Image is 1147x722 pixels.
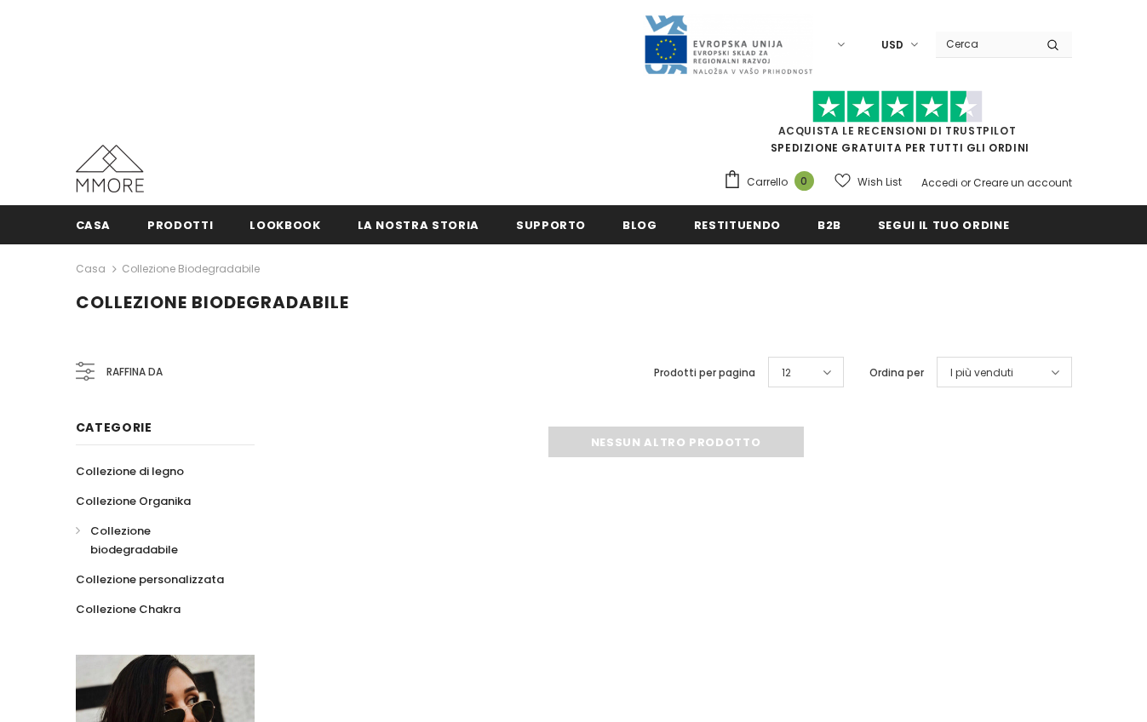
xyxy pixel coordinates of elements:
a: Blog [622,205,657,244]
span: 12 [782,364,791,381]
a: supporto [516,205,586,244]
span: or [961,175,971,190]
a: Collezione Organika [76,486,191,516]
span: USD [881,37,903,54]
a: B2B [817,205,841,244]
a: Accedi [921,175,958,190]
a: Wish List [834,167,902,197]
a: Prodotti [147,205,213,244]
span: Prodotti [147,217,213,233]
span: Blog [622,217,657,233]
a: Creare un account [973,175,1072,190]
span: Lookbook [249,217,320,233]
span: Collezione biodegradabile [76,290,349,314]
span: La nostra storia [358,217,479,233]
span: supporto [516,217,586,233]
a: Collezione biodegradabile [76,516,236,564]
a: Collezione di legno [76,456,184,486]
span: I più venduti [950,364,1013,381]
span: Collezione Organika [76,493,191,509]
a: Collezione Chakra [76,594,181,624]
span: SPEDIZIONE GRATUITA PER TUTTI GLI ORDINI [723,98,1072,155]
a: Casa [76,205,112,244]
img: Fidati di Pilot Stars [812,90,983,123]
a: Casa [76,259,106,279]
a: Collezione biodegradabile [122,261,260,276]
a: Segui il tuo ordine [878,205,1009,244]
span: Casa [76,217,112,233]
span: Collezione biodegradabile [90,523,178,558]
span: Collezione personalizzata [76,571,224,587]
a: Carrello 0 [723,169,823,195]
span: Collezione di legno [76,463,184,479]
a: Collezione personalizzata [76,564,224,594]
span: 0 [794,171,814,191]
span: Segui il tuo ordine [878,217,1009,233]
label: Prodotti per pagina [654,364,755,381]
label: Ordina per [869,364,924,381]
span: Categorie [76,419,152,436]
img: Casi MMORE [76,145,144,192]
a: Restituendo [694,205,781,244]
span: B2B [817,217,841,233]
input: Search Site [936,32,1034,56]
img: Javni Razpis [643,14,813,76]
span: Carrello [747,174,788,191]
span: Wish List [857,174,902,191]
a: La nostra storia [358,205,479,244]
a: Javni Razpis [643,37,813,51]
span: Restituendo [694,217,781,233]
a: Acquista le recensioni di TrustPilot [778,123,1017,138]
span: Raffina da [106,363,163,381]
a: Lookbook [249,205,320,244]
span: Collezione Chakra [76,601,181,617]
